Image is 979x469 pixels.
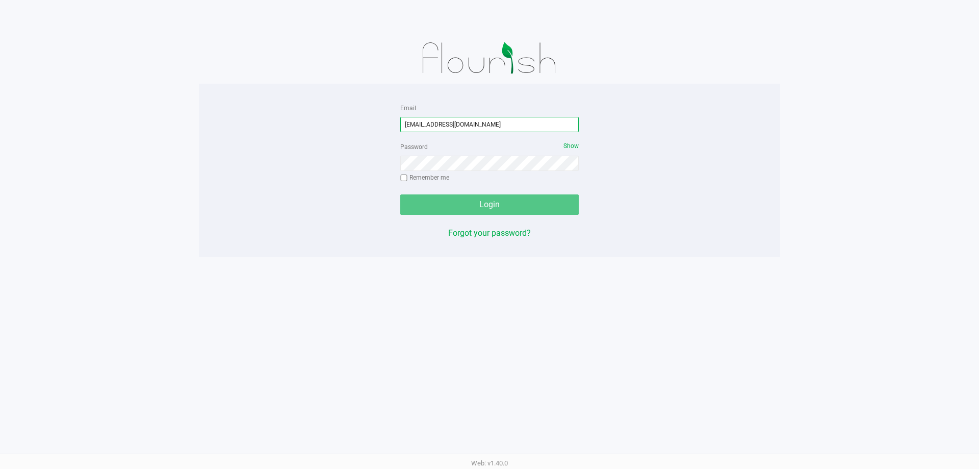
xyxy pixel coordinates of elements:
span: Web: v1.40.0 [471,459,508,467]
label: Email [400,104,416,113]
label: Remember me [400,173,449,182]
button: Forgot your password? [448,227,531,239]
label: Password [400,142,428,152]
input: Remember me [400,175,407,182]
span: Show [563,142,579,150]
